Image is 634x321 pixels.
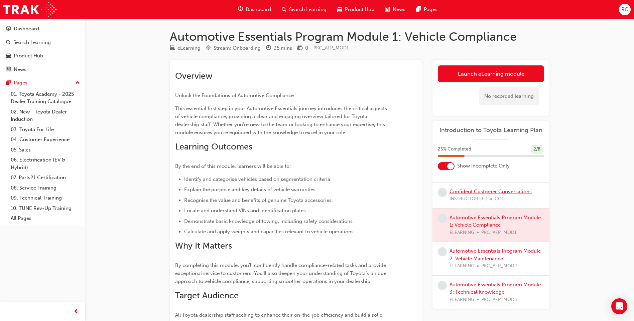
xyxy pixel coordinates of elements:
[175,241,232,251] span: Why It Matters
[6,53,11,59] span: car-icon
[337,5,342,14] span: car-icon
[345,6,374,13] span: Product Hub
[619,4,631,15] button: RC
[170,29,549,44] h1: Automotive Essentials Program Module 1: Vehicle Compliance
[393,6,405,13] span: News
[479,87,539,105] div: No recorded learning
[385,5,390,14] span: news-icon
[8,173,83,183] a: 07. Parts21 Certification
[6,40,11,46] span: search-icon
[14,52,43,60] div: Product Hub
[184,218,354,224] span: Demonstrate basic knowledge of towing, including safety considerations.
[206,45,211,51] span: target-icon
[13,39,51,46] div: Search Learning
[438,65,544,82] a: Launch eLearning module
[481,262,517,270] span: PKC_AEP_MOD2
[8,89,83,107] a: 01. Toyota Academy - 2025 Dealer Training Catalogue
[3,2,56,17] img: Trak
[297,45,302,51] span: money-icon
[175,163,291,169] span: By the end of this module, learners will be able to:
[214,44,261,52] div: Stream: Onboarding
[282,5,286,14] span: search-icon
[438,214,447,223] span: learningRecordVerb_NONE-icon
[14,66,26,73] div: News
[175,105,388,135] span: This essential first step in your Automotive Essentials journey introduces the critical aspects o...
[233,3,276,16] a: guage-iconDashboard
[450,248,541,262] a: Automotive Essentials Program Module 2: Vehicle Maintenance
[184,229,355,235] span: Calculate and apply weights and capacities relevant to vehicle operations.
[450,296,474,304] span: ELEARNING
[14,79,27,87] div: Pages
[276,3,332,16] a: search-iconSearch Learning
[175,290,239,301] span: Target Audience
[266,45,271,51] span: clock-icon
[289,6,327,13] span: Search Learning
[438,126,544,134] a: Introduction to Toyota Learning Plan
[531,145,543,154] div: 2 / 8
[305,44,308,52] div: 0
[3,21,83,77] button: DashboardSearch LearningProduct HubNews
[3,77,83,89] button: Pages
[184,208,307,214] span: Locate and understand VINs and identification plates.
[170,45,175,51] span: learningResourceType_ELEARNING-icon
[170,44,201,52] div: Type
[8,155,83,173] a: 06. Electrification (EV & Hybrid)
[424,6,437,13] span: Pages
[457,162,510,170] span: Show Incomplete Only
[450,262,474,270] span: ELEARNING
[438,247,447,256] span: learningRecordVerb_NONE-icon
[6,26,11,32] span: guage-icon
[184,187,317,193] span: Explain the purpose and key details of vehicle warranties.
[14,25,39,33] div: Dashboard
[175,141,252,152] span: Learning Outcomes
[450,195,488,203] span: INSTRUCTOR LED
[175,262,388,284] span: By completing this module, you'll confidently handle compliance-related tasks and provide excepti...
[3,36,83,49] a: Search Learning
[450,189,532,195] a: Confident Customer Conversations
[246,6,271,13] span: Dashboard
[8,193,83,203] a: 09. Technical Training
[332,3,380,16] a: car-iconProduct Hub
[611,298,627,314] div: Open Intercom Messenger
[495,195,505,203] span: CCC
[416,5,421,14] span: pages-icon
[621,6,628,13] span: RC
[481,296,517,304] span: PKC_AEP_MOD3
[8,213,83,224] a: All Pages
[411,3,443,16] a: pages-iconPages
[450,282,541,295] a: Automotive Essentials Program Module 3: Technical Knowledge
[438,281,447,290] span: learningRecordVerb_NONE-icon
[8,203,83,214] a: 10. TUNE Rev-Up Training
[206,44,261,52] div: Stream
[297,44,308,52] div: Price
[6,67,11,73] span: news-icon
[8,124,83,135] a: 03. Toyota For Life
[266,44,292,52] div: Duration
[8,183,83,193] a: 08. Service Training
[175,92,295,98] span: Unlock the Foundations of Automotive Compliance.
[184,197,333,203] span: Recognise the value and benefits of genuine Toyota accessories.
[8,134,83,145] a: 04. Customer Experience
[3,63,83,76] a: News
[380,3,411,16] a: news-iconNews
[177,44,201,52] div: eLearning
[74,308,79,316] span: prev-icon
[8,107,83,124] a: 02. New - Toyota Dealer Induction
[3,23,83,35] a: Dashboard
[6,80,11,86] span: pages-icon
[438,145,471,153] span: 25 % Completed
[175,71,213,81] span: Overview
[313,45,349,51] span: Learning resource code
[238,5,243,14] span: guage-icon
[3,50,83,62] a: Product Hub
[274,44,292,52] div: 35 mins
[438,188,447,197] span: learningRecordVerb_NONE-icon
[184,176,332,182] span: Identify and categorise vehicles based on segmentation criteria.
[75,79,80,87] span: up-icon
[8,145,83,155] a: 05. Sales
